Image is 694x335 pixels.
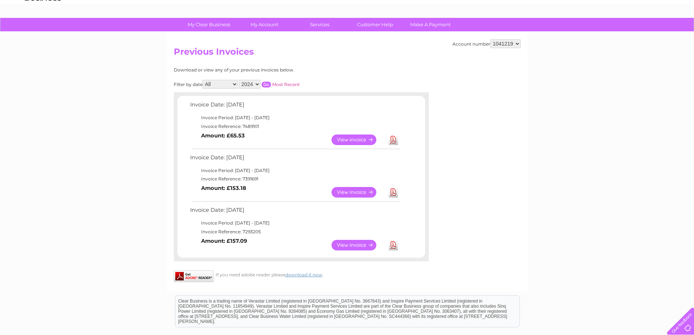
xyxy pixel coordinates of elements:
[285,272,322,277] a: download it now
[188,113,401,122] td: Invoice Period: [DATE] - [DATE]
[290,18,350,31] a: Services
[188,175,401,183] td: Invoice Reference: 7391691
[179,18,239,31] a: My Clear Business
[566,31,580,36] a: Water
[188,166,401,175] td: Invoice Period: [DATE] - [DATE]
[452,39,521,48] div: Account number
[174,67,365,73] div: Download or view any of your previous invoices below.
[646,31,663,36] a: Contact
[332,187,385,198] a: View
[389,135,398,145] a: Download
[670,31,687,36] a: Log out
[188,227,401,236] td: Invoice Reference: 7293205
[188,219,401,227] td: Invoice Period: [DATE] - [DATE]
[201,185,246,191] b: Amount: £153.18
[332,240,385,250] a: View
[201,238,247,244] b: Amount: £157.09
[174,47,521,61] h2: Previous Invoices
[174,270,429,277] div: If you need adobe reader please .
[188,122,401,131] td: Invoice Reference: 7489101
[234,18,294,31] a: My Account
[631,31,641,36] a: Blog
[175,4,519,35] div: Clear Business is a trading name of Verastar Limited (registered in [GEOGRAPHIC_DATA] No. 3667643...
[604,31,626,36] a: Telecoms
[174,80,365,89] div: Filter by date
[389,187,398,198] a: Download
[400,18,460,31] a: Make A Payment
[272,82,300,87] a: Most Recent
[201,132,245,139] b: Amount: £65.53
[188,205,401,219] td: Invoice Date: [DATE]
[188,153,401,166] td: Invoice Date: [DATE]
[389,240,398,250] a: Download
[24,19,62,41] img: logo.png
[584,31,600,36] a: Energy
[332,135,385,145] a: View
[188,100,401,113] td: Invoice Date: [DATE]
[345,18,405,31] a: Customer Help
[557,4,607,13] a: 0333 014 3131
